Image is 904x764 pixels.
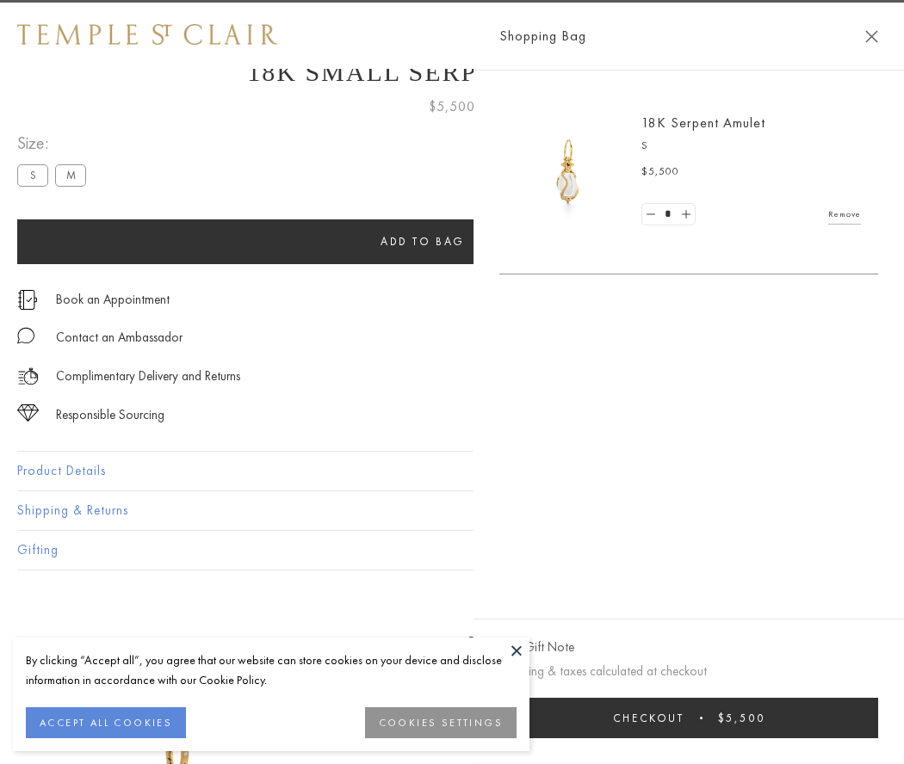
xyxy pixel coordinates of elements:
a: Set quantity to 2 [677,204,694,225]
span: $5,500 [641,163,679,181]
div: Contact an Ambassador [56,327,183,348]
span: Checkout [613,711,684,725]
img: icon_appointment.svg [17,290,38,310]
span: Add to bag [381,234,465,249]
p: S [641,138,861,155]
img: icon_delivery.svg [17,366,39,387]
button: Shipping & Returns [17,491,887,530]
h1: 18K Small Serpent Amulet [17,58,887,87]
a: 18K Serpent Amulet [641,114,765,132]
label: S [17,164,48,186]
h3: You May Also Like [43,632,861,659]
p: Complimentary Delivery and Returns [56,366,240,387]
div: Responsible Sourcing [56,404,164,426]
div: By clicking “Accept all”, you agree that our website can store cookies on your device and disclos... [26,650,517,690]
button: Close Shopping Bag [865,30,878,43]
img: P51836-E11SERPPV [517,120,620,224]
span: Size: [17,129,93,157]
a: Remove [828,205,861,224]
span: $5,500 [718,711,765,725]
span: Shopping Bag [499,25,586,47]
button: ACCEPT ALL COOKIES [26,707,186,738]
img: icon_sourcing.svg [17,404,39,422]
img: Temple St. Clair [17,24,277,45]
img: MessageIcon-01_2.svg [17,327,34,344]
button: Add to bag [17,219,828,264]
button: Add Gift Note [499,637,574,658]
button: COOKIES SETTINGS [365,707,517,738]
a: Book an Appointment [56,290,170,309]
p: Shipping & taxes calculated at checkout [499,661,878,682]
button: Product Details [17,452,887,490]
button: Gifting [17,531,887,570]
span: $5,500 [429,95,475,118]
button: Checkout $5,500 [499,698,878,738]
a: Set quantity to 0 [642,204,659,225]
label: M [55,164,86,186]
